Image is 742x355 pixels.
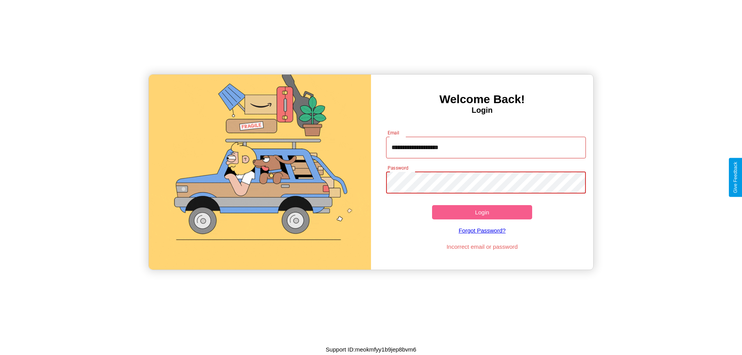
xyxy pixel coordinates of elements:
img: gif [149,75,371,270]
p: Incorrect email or password [382,241,582,252]
label: Email [388,129,400,136]
h3: Welcome Back! [371,93,593,106]
h4: Login [371,106,593,115]
p: Support ID: meokmfyy1b9jep8bvm6 [326,344,416,355]
label: Password [388,165,408,171]
a: Forgot Password? [382,219,582,241]
button: Login [432,205,532,219]
div: Give Feedback [733,162,738,193]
